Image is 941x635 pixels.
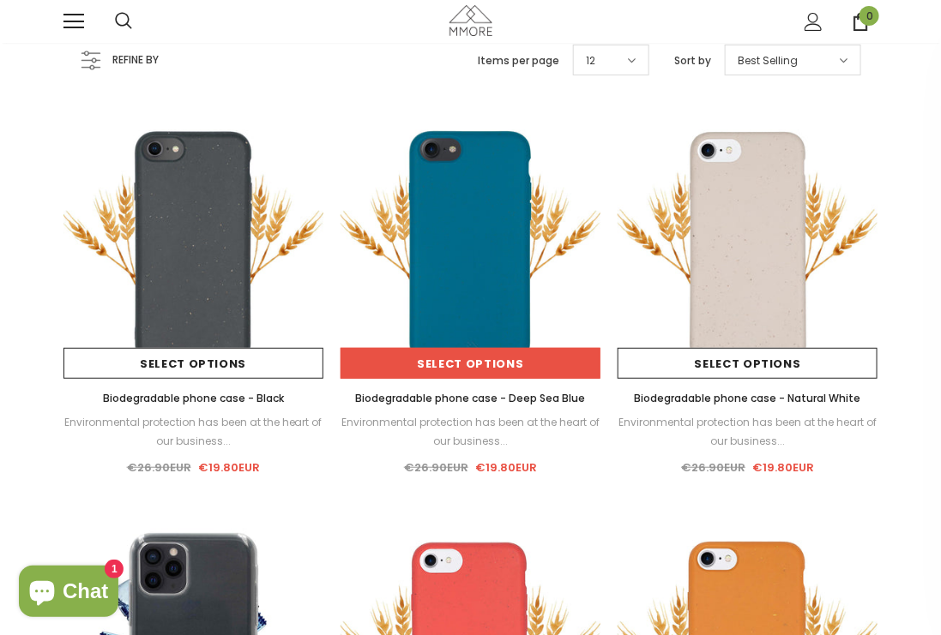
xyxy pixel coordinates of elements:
[355,391,585,405] span: Biodegradable phone case - Deep Sea Blue
[341,413,600,451] div: Environmental protection has been at the heart of our business...
[63,348,323,379] a: Select options
[635,391,861,405] span: Biodegradable phone case - Natural White
[475,459,537,476] span: €19.80EUR
[479,52,560,69] label: Items per page
[63,389,323,408] a: Biodegradable phone case - Black
[198,459,260,476] span: €19.80EUR
[618,389,878,408] a: Biodegradable phone case - Natural White
[404,459,468,476] span: €26.90EUR
[341,348,600,379] a: Select options
[103,391,284,405] span: Biodegradable phone case - Black
[739,52,799,69] span: Best Selling
[14,566,124,621] inbox-online-store-chat: Shopify online store chat
[113,51,160,69] span: Refine by
[852,13,870,31] a: 0
[675,52,712,69] label: Sort by
[63,413,323,451] div: Environmental protection has been at the heart of our business...
[860,6,879,26] span: 0
[681,459,745,476] span: €26.90EUR
[618,348,878,379] a: Select options
[587,52,596,69] span: 12
[341,389,600,408] a: Biodegradable phone case - Deep Sea Blue
[618,413,878,451] div: Environmental protection has been at the heart of our business...
[127,459,191,476] span: €26.90EUR
[449,5,492,35] img: MMORE Cases
[752,459,814,476] span: €19.80EUR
